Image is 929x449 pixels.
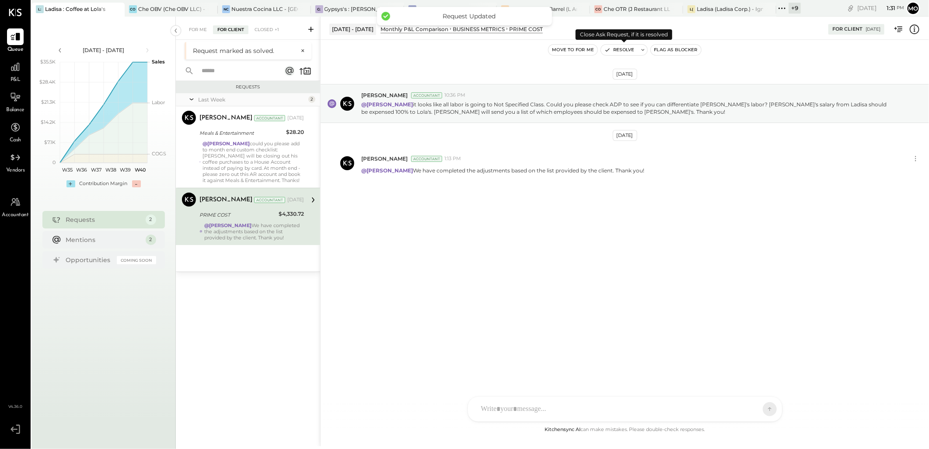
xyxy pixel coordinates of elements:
div: Ladisa : Coffee at Lola's [45,5,105,13]
text: $28.4K [39,79,56,85]
div: - [132,180,141,187]
strong: @[PERSON_NAME] [203,140,250,147]
div: Request Updated [395,12,543,20]
text: W36 [76,167,87,173]
text: $7.1K [44,139,56,145]
div: G: [315,5,323,13]
text: Sales [152,59,165,65]
div: [PERSON_NAME] [199,196,252,204]
div: Accountant [411,92,442,98]
text: $21.3K [41,99,56,105]
div: Gypsys's : [PERSON_NAME] on the levee [325,5,391,13]
div: Request marked as solved. [193,46,296,55]
p: We have completed the adjustments based on the list provided by the client. Thank you! [361,167,644,174]
div: Coming Soon [117,256,156,264]
div: Ladisa (Ladisa Corp.) - Ignite [697,5,763,13]
div: PRIME COST [509,25,543,33]
div: PRIME COST [199,210,276,219]
div: Nuestra Cocina LLC - [GEOGRAPHIC_DATA] [231,5,298,13]
div: CO [594,5,602,13]
div: [DATE] [613,130,637,141]
div: For Me [185,25,211,34]
div: Gypsys (Up Cincinnati LLC) - Ignite [418,5,484,13]
div: For Client [832,26,863,33]
div: NC [222,5,230,13]
text: 0 [52,159,56,165]
div: [DATE] [866,26,880,32]
div: We have completed the adjustments based on the list provided by the client. Thank you! [204,222,304,241]
text: W37 [91,167,101,173]
div: [DATE] [287,115,304,122]
div: Closed [250,25,283,34]
div: [DATE] - [DATE] [66,46,141,54]
strong: @[PERSON_NAME] [204,222,251,228]
button: Mo [906,1,920,15]
div: Contribution Margin [80,180,128,187]
button: Move to for me [548,45,597,55]
div: Opportunities [66,256,112,264]
span: +1 [275,27,279,33]
a: Vendors [0,149,30,175]
div: copy link [846,4,855,13]
span: P&L [10,76,21,84]
span: 10:36 PM [444,92,465,99]
div: BUSINESS METRICS [453,25,505,33]
div: Requests [180,84,316,90]
div: TB [501,5,509,13]
div: Requests [66,215,141,224]
span: Queue [7,46,24,54]
div: 2 [146,235,156,245]
span: Vendors [6,167,25,175]
div: $4,330.72 [279,210,304,218]
div: 2 [146,214,156,225]
text: W39 [120,167,131,173]
span: [PERSON_NAME] [361,91,408,99]
a: Balance [0,89,30,114]
div: L: [36,5,44,13]
div: For Client [213,25,248,34]
div: [DATE] [857,4,904,12]
div: L( [688,5,695,13]
div: Che OBV (Che OBV LLC) - Ignite [138,5,205,13]
text: W40 [134,167,145,173]
div: [DATE] [613,69,637,80]
a: Queue [0,28,30,54]
div: Last Week [198,96,306,103]
button: Resolve [601,45,638,55]
div: [DATE] [287,196,304,203]
span: Balance [6,106,24,114]
div: [DATE] - [DATE] [329,24,376,35]
button: Flag as Blocker [651,45,701,55]
div: + [66,180,75,187]
div: Monthly P&L Comparison [381,25,448,33]
text: $35.5K [40,59,56,65]
div: Close Ask Request, if it is resolved [576,29,672,40]
span: Accountant [2,211,29,219]
p: it looks like all labor is going to Not Specified Class. Could you please check ADP to see if you... [361,101,894,116]
div: Accountant [254,197,285,203]
div: Che OTR (J Restaurant LLC) - Ignite [604,5,670,13]
strong: @[PERSON_NAME] [361,167,413,174]
div: The Butcher & Barrel (L Argento LLC) - [GEOGRAPHIC_DATA] [510,5,577,13]
div: Mentions [66,235,141,244]
a: P&L [0,59,30,84]
div: Accountant [411,156,442,162]
a: Cash [0,119,30,144]
span: [PERSON_NAME] [361,155,408,162]
span: 1:13 PM [444,155,461,162]
div: 2 [308,96,315,103]
text: W35 [62,167,72,173]
div: Meals & Entertainment [199,129,283,137]
text: W38 [105,167,116,173]
text: COGS [152,151,166,157]
strong: @[PERSON_NAME] [361,101,413,108]
text: $14.2K [41,119,56,125]
button: × [296,47,305,55]
a: Accountant [0,194,30,219]
div: Accountant [254,115,285,121]
div: [PERSON_NAME] [199,114,252,123]
span: Cash [10,137,21,144]
div: could you please add to month end custom checklist: [PERSON_NAME] will be closing out his coffee ... [203,140,304,183]
text: Labor [152,99,165,105]
div: CO [129,5,137,13]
